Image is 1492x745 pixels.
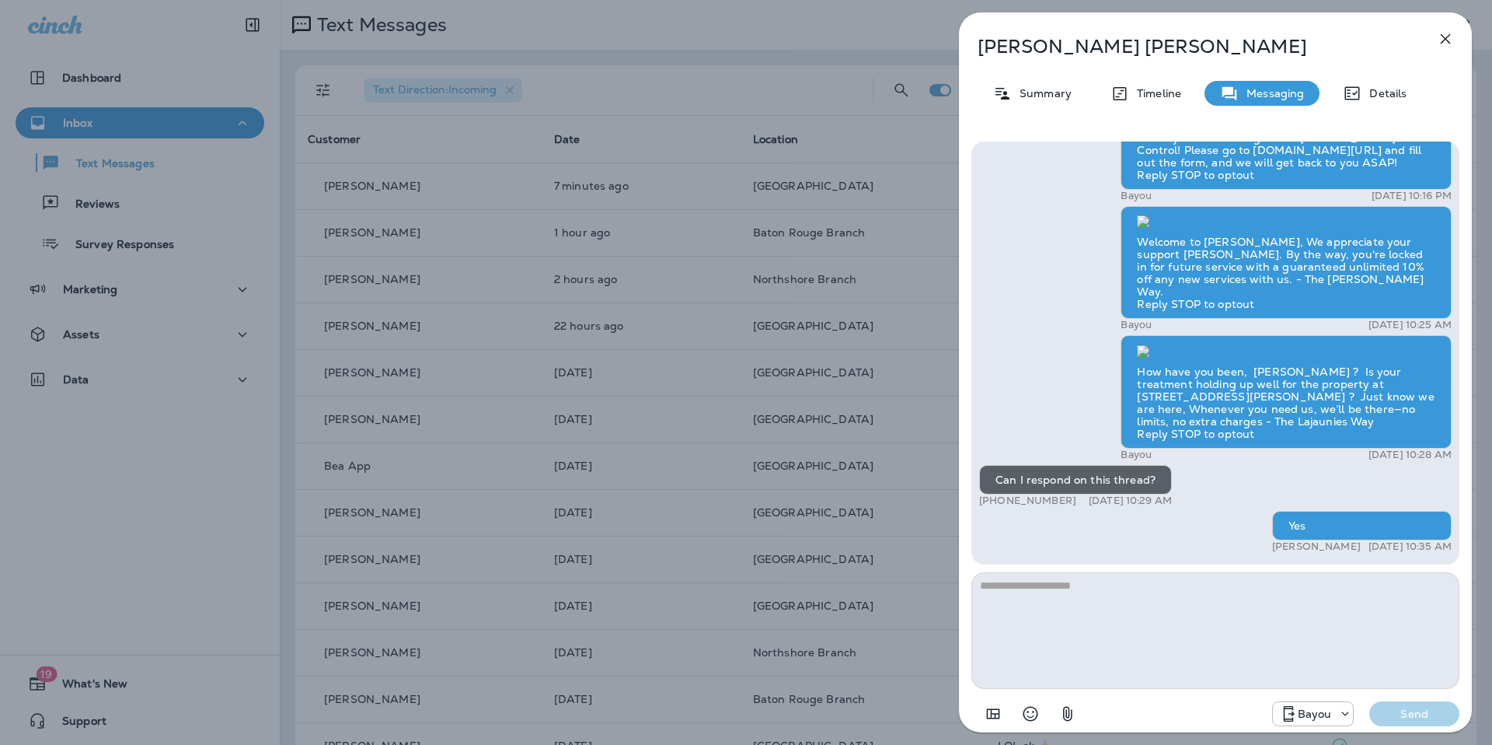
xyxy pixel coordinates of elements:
button: Add in a premade template [978,698,1009,729]
p: [DATE] 10:28 AM [1368,449,1452,461]
div: Can I respond on this thread? [979,465,1172,495]
img: twilio-download [1137,345,1149,358]
p: Bayou [1121,190,1152,202]
p: [DATE] 10:25 AM [1368,319,1452,331]
p: Bayou [1298,708,1332,720]
p: Bayou [1121,319,1152,331]
div: +1 (985) 315-4311 [1273,705,1354,723]
p: [PHONE_NUMBER] [979,495,1076,507]
button: Select an emoji [1015,698,1046,729]
p: Timeline [1129,87,1181,100]
div: Yes [1272,511,1452,540]
p: [PERSON_NAME] [PERSON_NAME] [978,36,1402,58]
p: Bayou [1121,449,1152,461]
p: [DATE] 10:35 AM [1368,540,1452,553]
p: Summary [1012,87,1072,100]
img: twilio-download [1137,215,1149,228]
p: Messaging [1239,87,1304,100]
p: [DATE] 10:16 PM [1372,190,1452,202]
p: [PERSON_NAME] [1272,540,1361,553]
p: Details [1361,87,1407,100]
div: How have you been, [PERSON_NAME] ? Is your treatment holding up well for the property at [STREET_... [1121,335,1452,449]
div: Thank you for reaching out to [PERSON_NAME] Pest Control! Please go to [DOMAIN_NAME][URL] and fil... [1121,101,1452,190]
p: [DATE] 10:29 AM [1089,495,1172,507]
div: Welcome to [PERSON_NAME], We appreciate your support [PERSON_NAME]. By the way, you're locked in ... [1121,206,1452,320]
